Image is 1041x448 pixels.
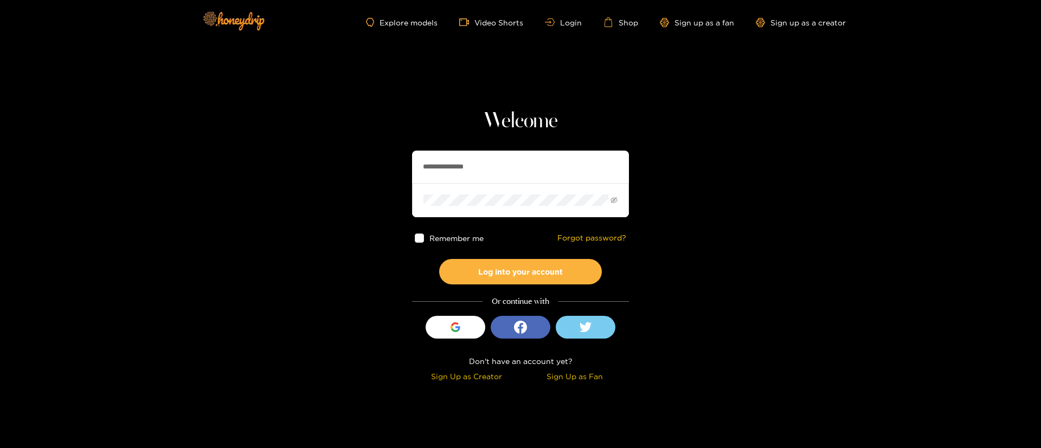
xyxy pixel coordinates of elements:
[523,370,626,382] div: Sign Up as Fan
[603,17,638,27] a: Shop
[429,234,484,242] span: Remember me
[439,259,602,284] button: Log into your account
[459,17,523,27] a: Video Shorts
[545,18,582,27] a: Login
[412,108,629,134] h1: Welcome
[412,295,629,308] div: Or continue with
[756,18,846,27] a: Sign up as a creator
[415,370,518,382] div: Sign Up as Creator
[557,233,626,243] a: Forgot password?
[660,18,734,27] a: Sign up as a fan
[366,18,438,27] a: Explore models
[412,355,629,367] div: Don't have an account yet?
[611,197,618,204] span: eye-invisible
[459,17,474,27] span: video-camera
